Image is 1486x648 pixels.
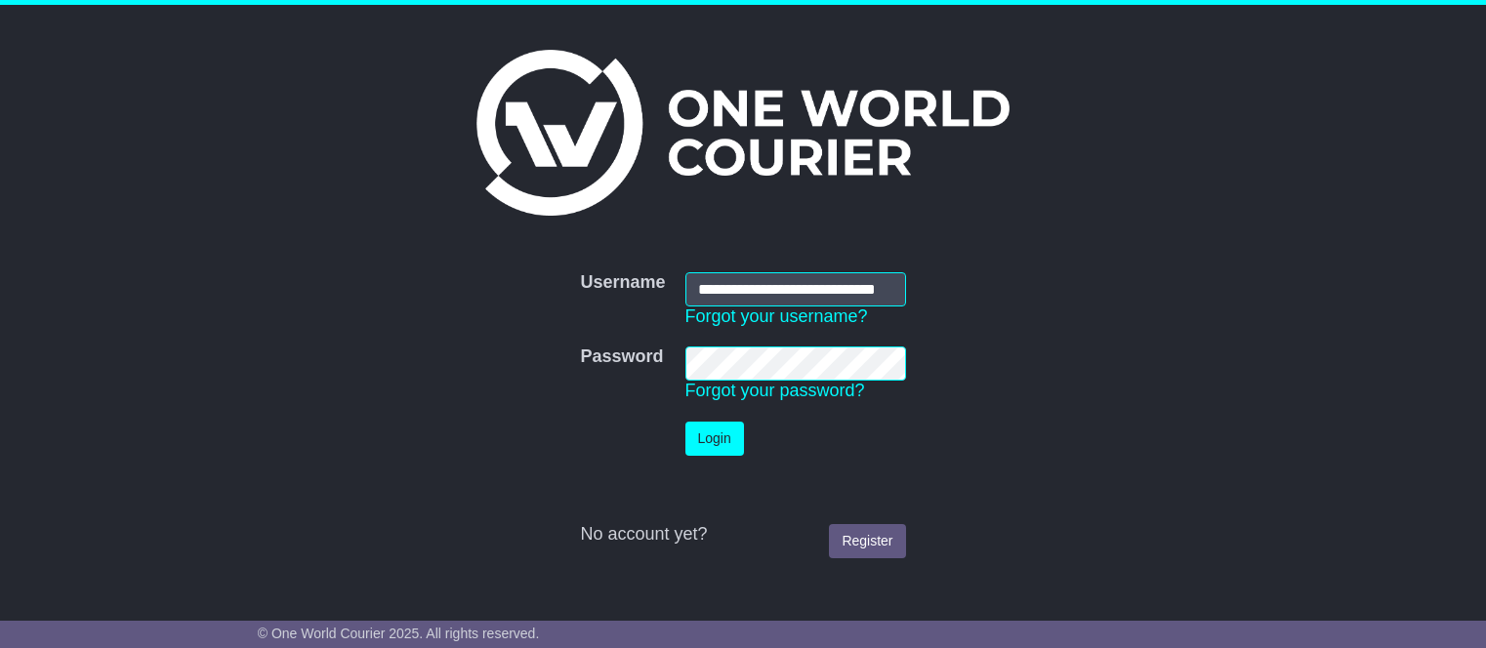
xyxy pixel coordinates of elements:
[476,50,1010,216] img: One World
[580,524,905,546] div: No account yet?
[829,524,905,558] a: Register
[685,306,868,326] a: Forgot your username?
[258,626,540,641] span: © One World Courier 2025. All rights reserved.
[580,346,663,368] label: Password
[685,381,865,400] a: Forgot your password?
[580,272,665,294] label: Username
[685,422,744,456] button: Login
